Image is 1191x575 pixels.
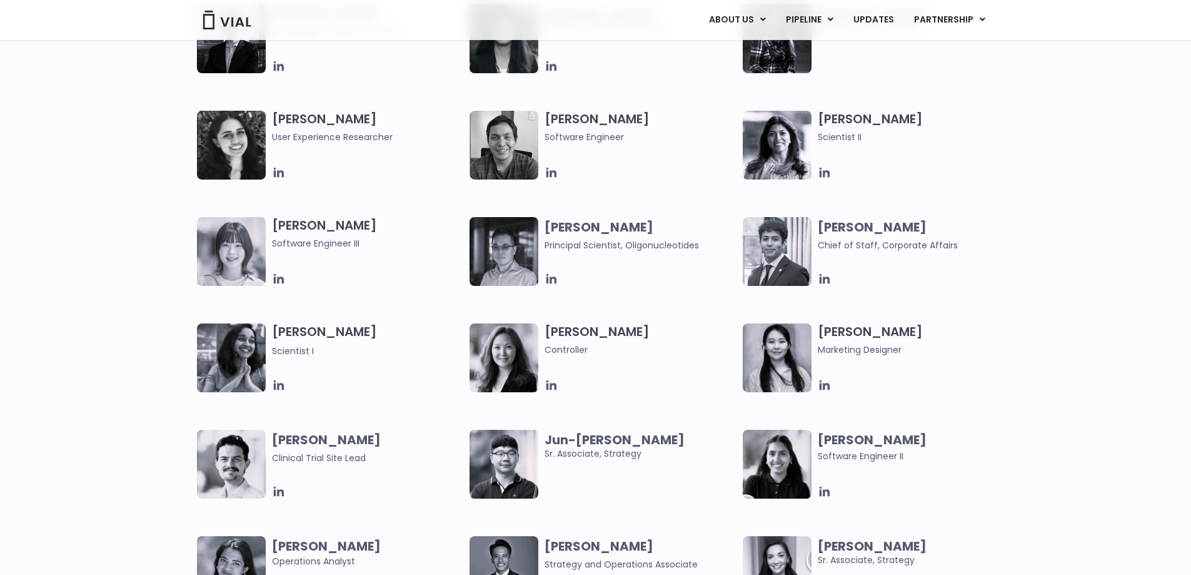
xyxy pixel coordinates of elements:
span: User Experience Researcher [272,130,464,144]
b: [PERSON_NAME] [818,218,927,236]
img: Image of woman named Ritu smiling [743,111,812,180]
img: Image of smiling man named Jun-Goo [470,430,538,499]
b: Jun-[PERSON_NAME] [545,431,685,449]
span: Software Engineer II [818,450,903,462]
span: Principal Scientist, Oligonucleotides [545,239,699,252]
img: Image of smiling woman named Aleina [470,323,538,392]
span: Sr. Associate, Strategy [545,433,736,461]
h3: [PERSON_NAME] [272,217,464,250]
span: Software Engineer III [272,237,464,250]
a: PARTNERSHIPMenu Toggle [904,9,995,31]
img: Image of smiling woman named Tanvi [743,430,812,499]
h3: [PERSON_NAME] [272,323,464,358]
h3: [PERSON_NAME] [545,323,736,357]
a: ABOUT USMenu Toggle [699,9,775,31]
img: A black and white photo of a man smiling, holding a vial. [470,111,538,180]
b: [PERSON_NAME] [818,431,927,449]
b: [PERSON_NAME] [818,537,927,555]
span: Scientist I [272,345,314,357]
img: Tina [197,217,266,286]
img: Headshot of smiling of smiling man named Wei-Sheng [470,217,538,286]
img: Smiling woman named Yousun [743,323,812,392]
h3: [PERSON_NAME] [272,111,464,144]
span: Scientist II [818,130,1010,144]
h3: [PERSON_NAME] [818,111,1010,144]
b: [PERSON_NAME] [545,218,653,236]
a: UPDATES [843,9,903,31]
h3: [PERSON_NAME] [545,111,736,144]
span: Chief of Staff, Corporate Affairs [818,239,958,252]
img: Mehtab Bhinder [197,111,266,180]
a: PIPELINEMenu Toggle [776,9,843,31]
img: Image of smiling man named Glenn [197,430,266,499]
span: Marketing Designer [818,343,1010,357]
b: [PERSON_NAME] [272,431,381,449]
span: Sr. Associate, Strategy [818,539,1010,567]
h3: [PERSON_NAME] [818,323,1010,357]
span: Software Engineer [545,130,736,144]
img: Headshot of smiling woman named Sneha [197,323,266,392]
b: [PERSON_NAME] [272,537,381,555]
span: Clinical Trial Site Lead [272,452,366,464]
img: Vial Logo [202,11,252,29]
b: [PERSON_NAME] [545,537,653,555]
span: Operations Analyst [272,539,464,568]
span: Strategy and Operations Associate [545,558,698,571]
span: Controller [545,343,736,357]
